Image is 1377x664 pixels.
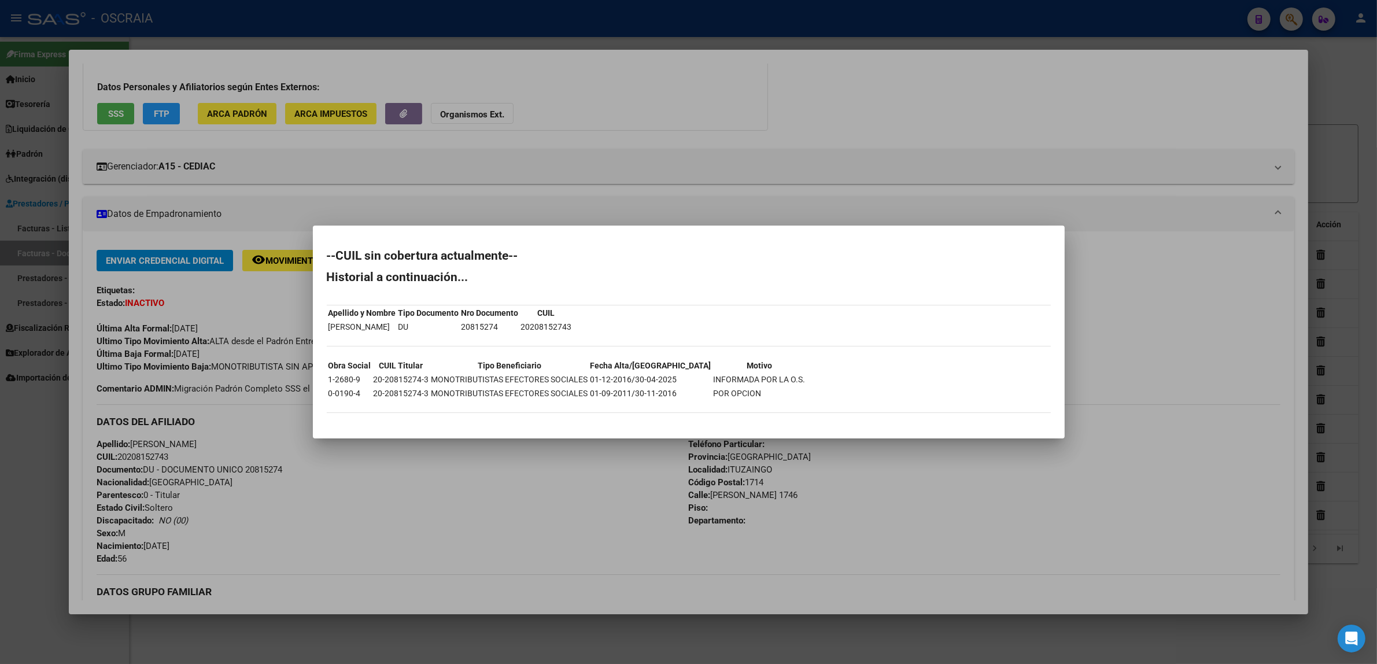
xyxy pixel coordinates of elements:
th: Apellido y Nombre [328,307,397,319]
th: Tipo Beneficiario [431,359,589,372]
h2: --CUIL sin cobertura actualmente-- [327,250,1051,261]
td: INFORMADA POR LA O.S. [713,373,806,386]
th: Fecha Alta/[GEOGRAPHIC_DATA] [590,359,712,372]
td: 1-2680-9 [328,373,372,386]
td: MONOTRIBUTISTAS EFECTORES SOCIALES [431,387,589,400]
td: 20-20815274-3 [373,387,430,400]
th: Obra Social [328,359,372,372]
td: 20815274 [461,320,519,333]
td: 01-12-2016/30-04-2025 [590,373,712,386]
th: Motivo [713,359,806,372]
th: Nro Documento [461,307,519,319]
td: MONOTRIBUTISTAS EFECTORES SOCIALES [431,373,589,386]
td: 0-0190-4 [328,387,372,400]
div: Open Intercom Messenger [1338,625,1365,652]
td: 01-09-2011/30-11-2016 [590,387,712,400]
td: POR OPCION [713,387,806,400]
td: 20208152743 [520,320,573,333]
h2: Historial a continuación... [327,271,1051,283]
td: [PERSON_NAME] [328,320,397,333]
th: CUIL [520,307,573,319]
th: Tipo Documento [398,307,460,319]
td: DU [398,320,460,333]
th: CUIL Titular [373,359,430,372]
td: 20-20815274-3 [373,373,430,386]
